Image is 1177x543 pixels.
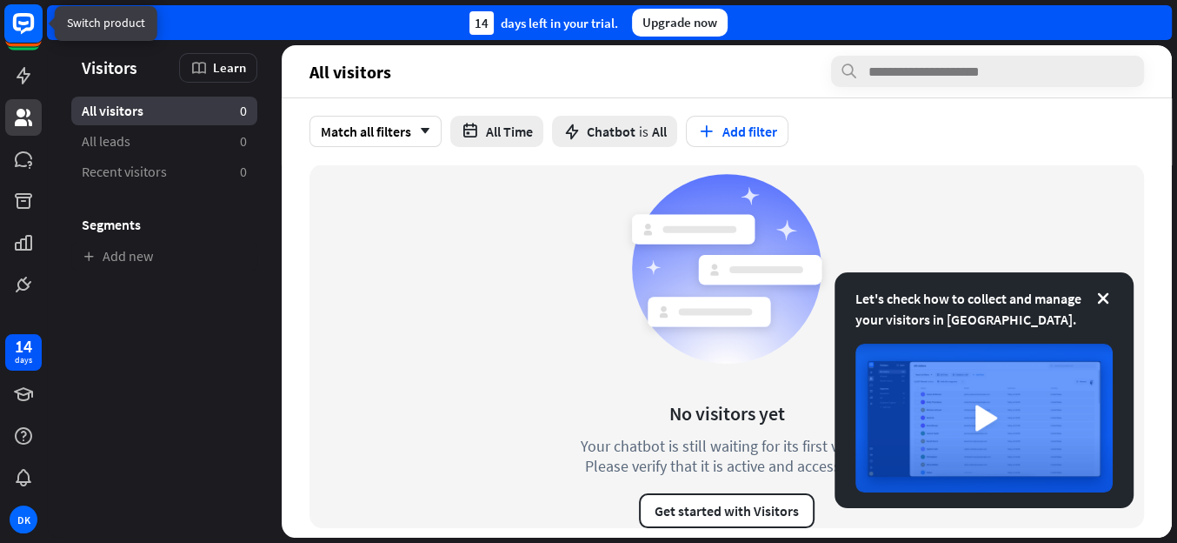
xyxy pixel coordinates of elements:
span: All [652,123,667,140]
aside: 0 [240,102,247,120]
img: image [855,344,1113,493]
div: No visitors yet [669,401,785,426]
button: Open LiveChat chat widget [14,7,66,59]
div: DK [10,506,37,533]
i: arrow_down [411,126,430,137]
button: Get started with Visitors [639,493,815,528]
div: days [15,354,32,366]
div: days left in your trial. [469,11,618,35]
h3: Segments [71,216,257,233]
aside: 0 [240,132,247,151]
div: Upgrade now [632,9,728,37]
span: is [639,123,648,140]
span: All visitors [309,62,391,82]
div: Your chatbot is still waiting for its first visitor. Please verify that it is active and accessible. [549,436,905,476]
div: Let's check how to collect and manage your visitors in [GEOGRAPHIC_DATA]. [855,288,1113,330]
span: Learn [213,59,246,76]
span: Visitors [82,57,137,77]
span: All leads [82,132,130,151]
a: Add new [71,242,257,271]
span: Recent visitors [82,163,167,181]
button: All Time [450,116,543,147]
a: All leads 0 [71,127,257,156]
button: Add filter [686,116,788,147]
aside: 0 [240,163,247,181]
a: 14 days [5,334,42,371]
a: Recent visitors 0 [71,158,257,186]
div: 14 [469,11,494,35]
div: Match all filters [309,116,442,147]
span: Chatbot [587,123,635,140]
div: 14 [15,339,32,354]
span: All visitors [82,102,143,120]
